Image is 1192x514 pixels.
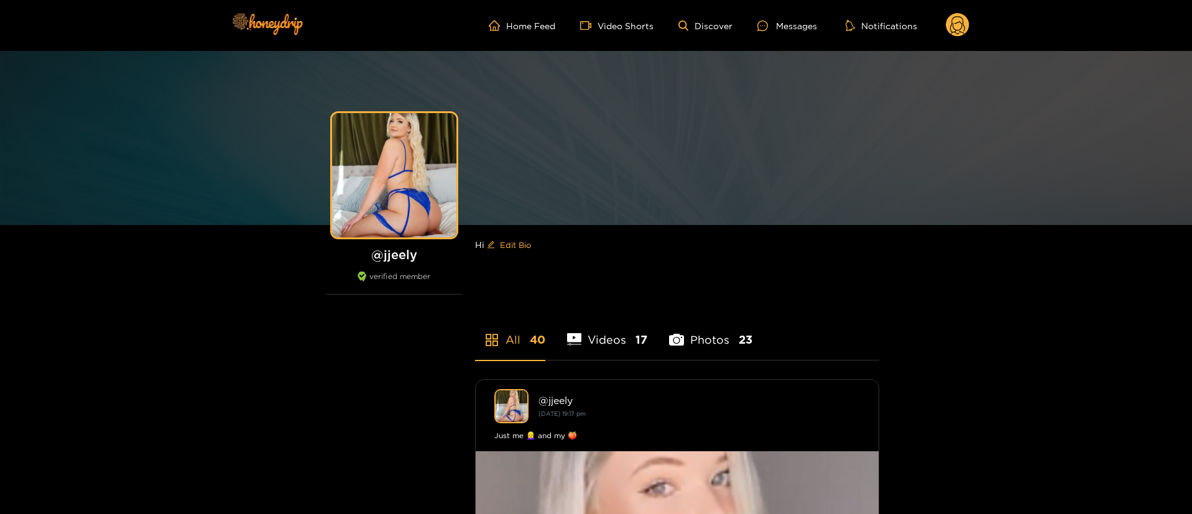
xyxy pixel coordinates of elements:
li: Videos [567,304,648,360]
span: 40 [530,332,545,347]
div: Messages [757,19,817,33]
a: Video Shorts [580,20,654,31]
li: All [475,304,545,360]
img: jjeely [494,389,529,423]
div: Just me 👱‍♀️ and my 🍑 [494,429,860,442]
button: editEdit Bio [484,235,534,255]
div: @ jjeely [538,395,860,406]
span: appstore [484,333,499,347]
small: [DATE] 19:17 pm [538,410,586,417]
button: Notifications [842,19,921,32]
h1: @ jjeely [326,247,463,262]
span: 23 [739,332,752,347]
li: Photos [669,304,752,360]
span: home [489,20,506,31]
div: Hi [475,225,879,265]
div: verified member [326,272,463,295]
span: 17 [635,332,647,347]
a: Home Feed [489,20,555,31]
span: edit [487,241,495,250]
span: Edit Bio [500,239,531,251]
a: Discover [678,21,732,31]
span: video-camera [580,20,598,31]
